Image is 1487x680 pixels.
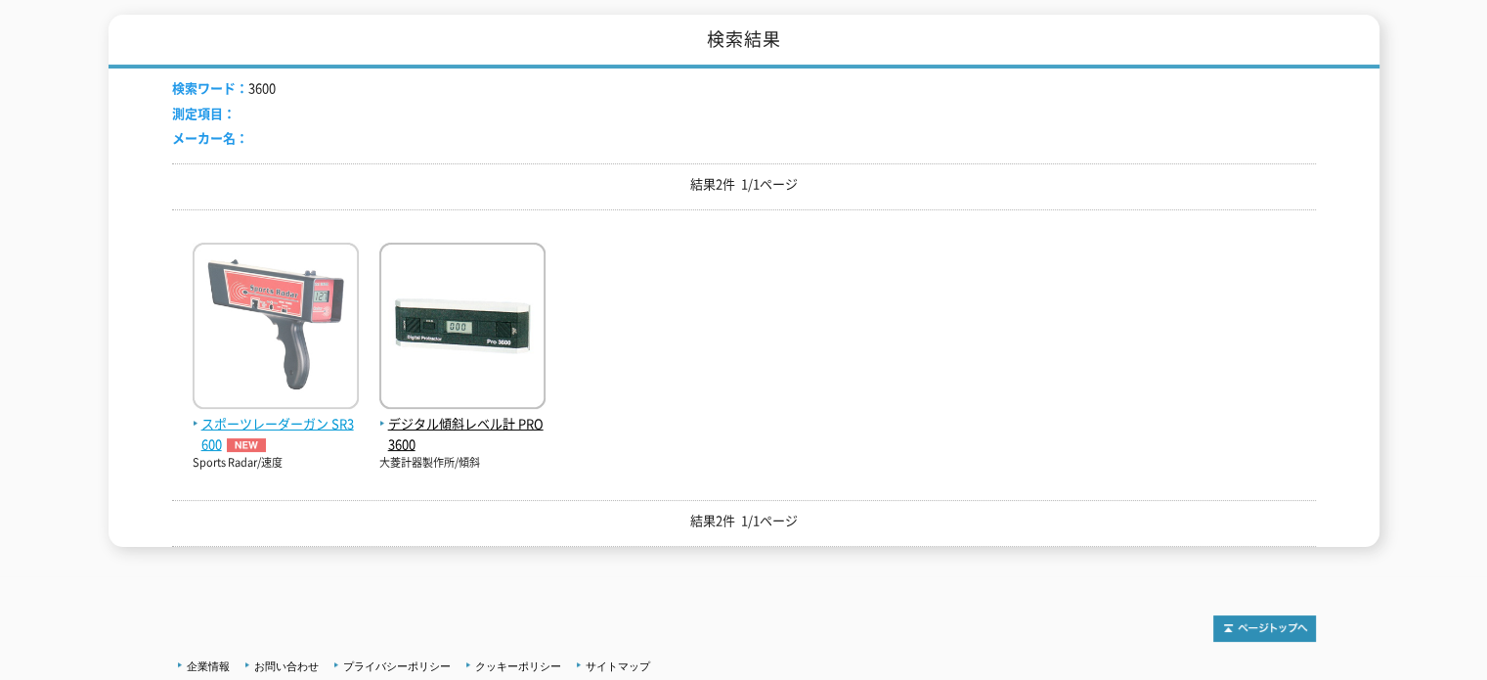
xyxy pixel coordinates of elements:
li: 3600 [172,78,276,99]
span: デジタル傾斜レベル計 PRO3600 [379,414,546,455]
a: スポーツレーダーガン SR3600NEW [193,393,359,454]
p: 結果2件 1/1ページ [172,174,1316,195]
p: Sports Radar/速度 [193,455,359,472]
span: メーカー名： [172,128,248,147]
img: SR3600 [193,243,359,414]
img: PRO3600 [379,243,546,414]
a: 企業情報 [187,660,230,672]
h1: 検索結果 [109,15,1379,68]
img: トップページへ [1213,615,1316,642]
span: 測定項目： [172,104,236,122]
span: スポーツレーダーガン SR3600 [193,414,359,455]
a: プライバシーポリシー [343,660,451,672]
a: クッキーポリシー [475,660,561,672]
a: デジタル傾斜レベル計 PRO3600 [379,393,546,454]
a: サイトマップ [586,660,650,672]
p: 大菱計器製作所/傾斜 [379,455,546,472]
img: NEW [222,438,271,452]
p: 結果2件 1/1ページ [172,511,1316,531]
span: 検索ワード： [172,78,248,97]
a: お問い合わせ [254,660,319,672]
